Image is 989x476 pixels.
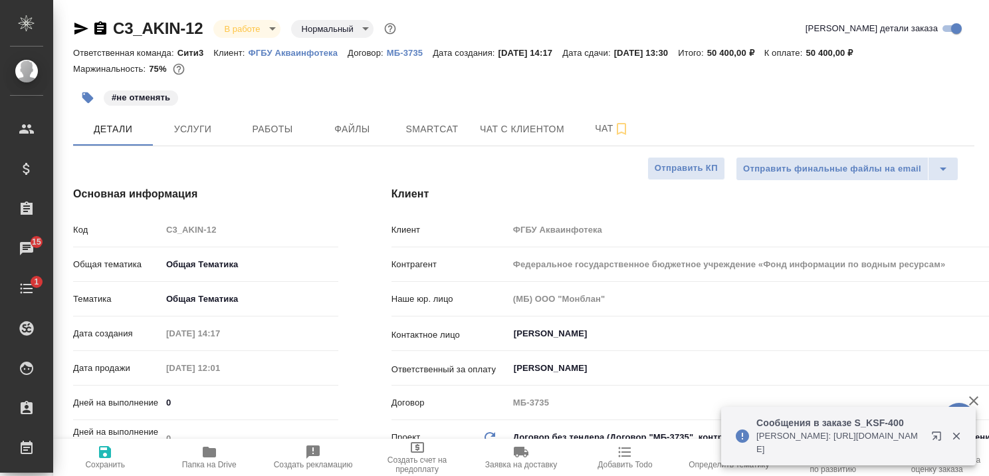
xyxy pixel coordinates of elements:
p: Код [73,223,162,237]
h4: Клиент [391,186,974,202]
p: МБ-3735 [387,48,433,58]
p: Клиент: [213,48,248,58]
div: split button [736,157,958,181]
p: ФГБУ Акваинфотека [249,48,348,58]
p: #не отменять [112,91,170,104]
button: Закрыть [942,430,970,442]
svg: Подписаться [613,121,629,137]
p: Контактное лицо [391,328,508,342]
div: Общая Тематика [162,288,338,310]
h4: Основная информация [73,186,338,202]
button: Заявка на доставку [469,439,573,476]
p: Тематика [73,293,162,306]
div: В работе [291,20,374,38]
button: Сохранить [53,439,157,476]
p: 50 400,00 ₽ [806,48,863,58]
span: [PERSON_NAME] детали заказа [806,22,938,35]
input: Пустое поле [162,429,338,448]
button: Нормальный [298,23,358,35]
div: В работе [213,20,280,38]
span: Заявка на доставку [485,460,557,469]
button: 10500.00 RUB; [170,60,187,78]
input: Пустое поле [162,358,278,378]
span: Файлы [320,121,384,138]
span: Детали [81,121,145,138]
input: ✎ Введи что-нибудь [162,393,338,412]
p: Договор: [348,48,387,58]
p: Договор [391,396,508,410]
span: 15 [24,235,49,249]
span: не отменять [102,91,179,102]
p: Дней на выполнение [73,396,162,410]
p: Ответственный за оплату [391,363,508,376]
button: Определить тематику [677,439,781,476]
a: C3_AKIN-12 [113,19,203,37]
p: Итого: [678,48,707,58]
span: Создать счет на предоплату [373,455,461,474]
p: Проект [391,431,421,444]
div: Общая Тематика [162,253,338,276]
button: Отправить финальные файлы на email [736,157,929,181]
span: Сохранить [85,460,125,469]
span: 1 [26,275,47,289]
p: Наше юр. лицо [391,293,508,306]
p: Сити3 [177,48,214,58]
p: Сообщения в заказе S_KSF-400 [756,416,923,429]
span: Создать рекламацию [274,460,353,469]
span: Добавить Todo [598,460,652,469]
span: Отправить финальные файлы на email [743,162,921,177]
button: В работе [220,23,264,35]
span: Папка на Drive [182,460,237,469]
a: МБ-3735 [387,47,433,58]
input: Пустое поле [162,324,278,343]
button: Отправить КП [647,157,725,180]
p: [DATE] 14:17 [498,48,563,58]
a: 1 [3,272,50,305]
button: Создать рекламацию [261,439,365,476]
button: Создать счет на предоплату [365,439,469,476]
p: 50 400,00 ₽ [707,48,764,58]
button: Добавить Todo [573,439,677,476]
button: Скопировать ссылку для ЯМессенджера [73,21,89,37]
p: Общая тематика [73,258,162,271]
span: Определить тематику [689,460,769,469]
p: Клиент [391,223,508,237]
span: Smartcat [400,121,464,138]
p: К оплате: [764,48,806,58]
p: Дата продажи [73,362,162,375]
p: Контрагент [391,258,508,271]
span: Чат [580,120,644,137]
p: Дата сдачи: [562,48,613,58]
button: Открыть в новой вкладке [923,423,955,455]
button: 🙏 [942,403,976,436]
p: 75% [149,64,169,74]
p: Маржинальность: [73,64,149,74]
span: Услуги [161,121,225,138]
a: 15 [3,232,50,265]
button: Папка на Drive [157,439,261,476]
p: Дата создания [73,327,162,340]
span: Чат с клиентом [480,121,564,138]
button: Скопировать ссылку [92,21,108,37]
p: [PERSON_NAME]: [URL][DOMAIN_NAME] [756,429,923,456]
p: Дата создания: [433,48,498,58]
span: Работы [241,121,304,138]
button: Добавить тэг [73,83,102,112]
a: ФГБУ Акваинфотека [249,47,348,58]
input: Пустое поле [162,220,338,239]
p: Дней на выполнение (авт.) [73,425,162,452]
p: [DATE] 13:30 [614,48,679,58]
span: Отправить КП [655,161,718,176]
p: Ответственная команда: [73,48,177,58]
